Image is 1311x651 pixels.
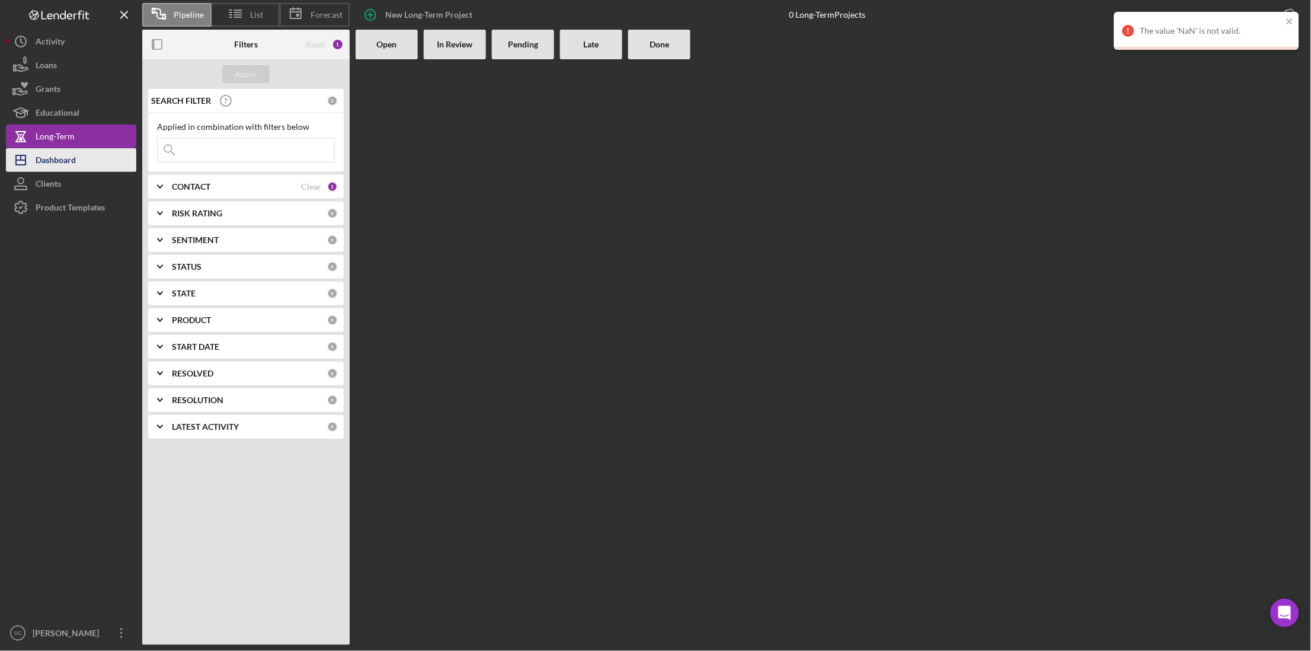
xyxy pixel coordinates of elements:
[222,65,270,83] button: Apply
[36,101,79,127] div: Educational
[327,288,338,299] div: 0
[6,196,136,219] button: Product Templates
[234,40,258,49] b: Filters
[356,3,484,27] button: New Long-Term Project
[377,40,397,49] b: Open
[30,621,107,648] div: [PERSON_NAME]
[327,422,338,432] div: 0
[36,125,75,151] div: Long-Term
[789,10,866,20] div: 0 Long-Term Projects
[1140,26,1283,36] div: The value 'NaN' is not valid.
[172,422,239,432] b: LATEST ACTIVITY
[172,289,196,298] b: STATE
[14,630,21,637] text: SC
[650,40,669,49] b: Done
[327,261,338,272] div: 0
[306,40,326,49] div: Reset
[36,77,60,104] div: Grants
[6,77,136,101] button: Grants
[327,315,338,325] div: 0
[301,182,321,192] div: Clear
[327,95,338,106] div: 0
[1271,599,1299,627] div: Open Intercom Messenger
[172,369,213,378] b: RESOLVED
[327,235,338,245] div: 0
[151,96,211,106] b: SEARCH FILTER
[172,209,222,218] b: RISK RATING
[36,148,76,175] div: Dashboard
[6,53,136,77] button: Loans
[36,30,65,56] div: Activity
[327,368,338,379] div: 0
[385,3,472,27] div: New Long-Term Project
[172,315,211,325] b: PRODUCT
[157,122,335,132] div: Applied in combination with filters below
[36,53,57,80] div: Loans
[172,395,223,405] b: RESOLUTION
[327,181,338,192] div: 1
[6,125,136,148] button: Long-Term
[1250,3,1275,27] div: Export
[6,101,136,125] button: Educational
[172,262,202,272] b: STATUS
[174,10,204,20] span: Pipeline
[584,40,599,49] b: Late
[6,148,136,172] button: Dashboard
[1238,3,1305,27] button: Export
[1286,17,1294,28] button: close
[332,39,344,50] div: 1
[6,621,136,645] button: SC[PERSON_NAME]
[327,342,338,352] div: 0
[251,10,264,20] span: List
[172,342,219,352] b: START DATE
[327,395,338,406] div: 0
[6,172,136,196] button: Clients
[508,40,538,49] b: Pending
[172,235,219,245] b: SENTIMENT
[36,172,61,199] div: Clients
[327,208,338,219] div: 0
[172,182,210,192] b: CONTACT
[311,10,343,20] span: Forecast
[36,196,105,222] div: Product Templates
[437,40,473,49] b: In Review
[235,65,257,83] div: Apply
[6,30,136,53] button: Activity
